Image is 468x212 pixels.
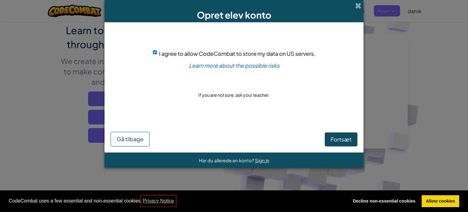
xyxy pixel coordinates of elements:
[199,157,255,163] span: Har du allerede en konto?
[198,92,270,98] p: If you are not sure, ask your teacher.
[159,50,315,57] span: I agree to allow CodeCombat to store my data on US servers.
[142,196,175,206] a: learn more about cookies
[189,62,279,69] a: Learn more about the possible risks
[197,9,271,21] span: Opret elev konto
[9,196,344,206] span: CodeCombat uses a few essential and non-essential cookies.
[422,195,459,207] a: allow cookies
[325,132,357,146] button: Fortsæt
[153,50,157,54] input: I agree to allow CodeCombat to store my data on US servers.
[331,136,352,143] span: Fortsæt
[255,157,269,163] a: Sign in
[117,135,144,142] span: Gå tilbage
[349,195,420,207] a: deny cookies
[111,132,150,146] button: Gå tilbage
